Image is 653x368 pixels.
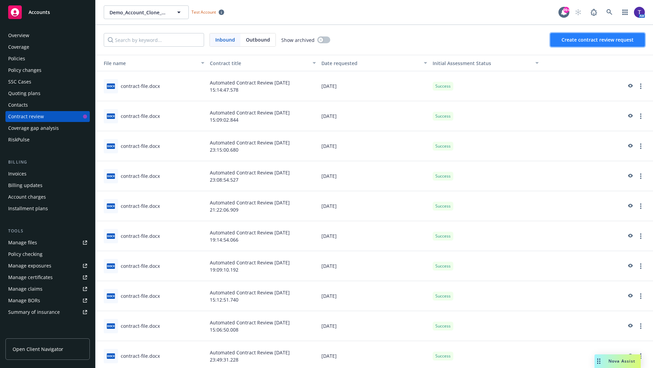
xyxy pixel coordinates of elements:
span: Initial Assessment Status [433,60,491,66]
span: Demo_Account_Clone_QA_CR_Tests_Client [110,9,168,16]
span: Success [435,293,451,299]
div: Policies [8,53,25,64]
div: contract-file.docx [121,112,160,120]
div: SSC Cases [8,76,31,87]
a: Coverage [5,42,90,52]
a: preview [626,142,634,150]
button: Create contract review request [550,33,645,47]
span: Accounts [29,10,50,15]
span: Create contract review request [562,36,634,43]
a: more [637,142,645,150]
span: Success [435,353,451,359]
a: more [637,292,645,300]
span: Test Account [191,9,216,15]
div: Automated Contract Review [DATE] 15:06:50.008 [207,311,319,341]
a: Search [603,5,616,19]
div: Automated Contract Review [DATE] 23:08:54.527 [207,161,319,191]
span: Outbound [246,36,270,43]
div: Contacts [8,99,28,110]
div: [DATE] [319,161,430,191]
a: preview [626,82,634,90]
div: Automated Contract Review [DATE] 15:14:47.578 [207,71,319,101]
div: File name [98,60,197,67]
span: Nova Assist [608,358,635,364]
button: Demo_Account_Clone_QA_CR_Tests_Client [104,5,189,19]
a: Manage BORs [5,295,90,306]
a: preview [626,262,634,270]
div: Invoices [8,168,27,179]
a: Coverage gap analysis [5,123,90,134]
a: Policy checking [5,249,90,260]
a: more [637,352,645,360]
div: contract-file.docx [121,142,160,150]
a: SSC Cases [5,76,90,87]
a: more [637,82,645,90]
div: Billing [5,159,90,166]
div: Summary of insurance [8,307,60,318]
div: contract-file.docx [121,82,160,90]
div: [DATE] [319,311,430,341]
span: Open Client Navigator [13,346,63,353]
div: [DATE] [319,71,430,101]
div: Manage BORs [8,295,40,306]
div: Drag to move [595,354,603,368]
button: Date requested [319,55,430,71]
span: Success [435,203,451,209]
span: Success [435,83,451,89]
div: Automated Contract Review [DATE] 23:15:00.680 [207,131,319,161]
div: Coverage gap analysis [8,123,59,134]
a: preview [626,202,634,210]
div: contract-file.docx [121,352,160,359]
span: Success [435,173,451,179]
div: contract-file.docx [121,172,160,180]
div: Tools [5,228,90,234]
div: Toggle SortBy [433,60,531,67]
div: Manage claims [8,283,43,294]
div: Installment plans [8,203,48,214]
a: more [637,172,645,180]
a: preview [626,352,634,360]
a: Installment plans [5,203,90,214]
div: Automated Contract Review [DATE] 15:09:02.844 [207,101,319,131]
span: Inbound [210,33,240,46]
div: contract-file.docx [121,202,160,210]
span: docx [107,293,115,298]
a: Invoices [5,168,90,179]
a: preview [626,172,634,180]
a: preview [626,112,634,120]
div: [DATE] [319,191,430,221]
a: more [637,112,645,120]
a: Account charges [5,191,90,202]
div: Policy changes [8,65,41,76]
span: docx [107,143,115,149]
a: more [637,202,645,210]
div: Automated Contract Review [DATE] 21:22:06.909 [207,191,319,221]
a: preview [626,322,634,330]
a: Quoting plans [5,88,90,99]
a: Overview [5,30,90,41]
span: docx [107,173,115,179]
div: Date requested [321,60,420,67]
a: preview [626,232,634,240]
span: Success [435,143,451,149]
div: Automated Contract Review [DATE] 19:09:10.192 [207,251,319,281]
span: docx [107,83,115,89]
span: Success [435,323,451,329]
span: Success [435,263,451,269]
div: Manage files [8,237,37,248]
a: Billing updates [5,180,90,191]
a: Policies [5,53,90,64]
span: Success [435,113,451,119]
div: [DATE] [319,101,430,131]
div: contract-file.docx [121,292,160,300]
div: 99+ [563,7,569,13]
a: more [637,262,645,270]
span: Test Account [189,9,227,16]
button: Nova Assist [595,354,641,368]
a: Manage exposures [5,260,90,271]
a: Manage certificates [5,272,90,283]
div: Contract review [8,111,44,122]
span: Show archived [281,36,315,44]
button: Contract title [207,55,319,71]
a: Contract review [5,111,90,122]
